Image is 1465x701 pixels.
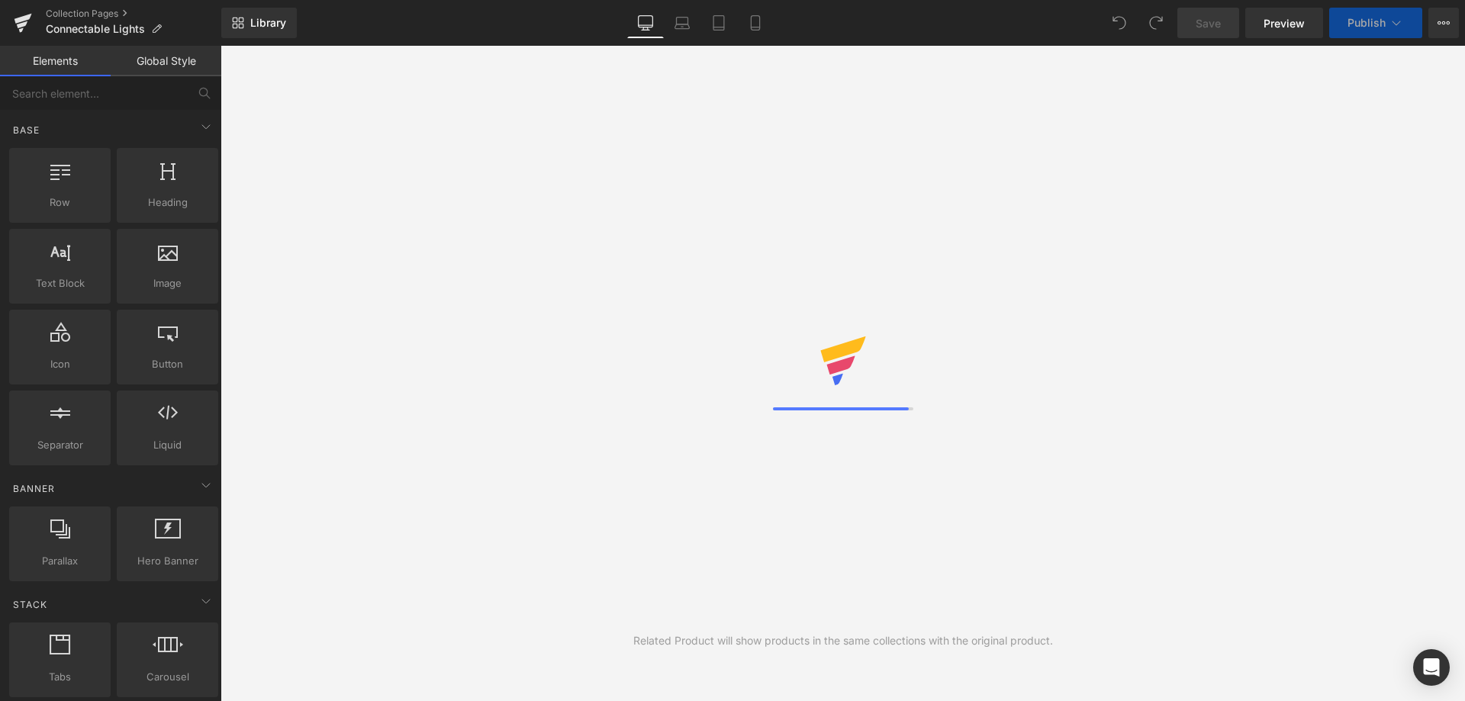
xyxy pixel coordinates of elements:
span: Library [250,16,286,30]
div: Open Intercom Messenger [1413,649,1450,686]
span: Image [121,275,214,291]
a: Collection Pages [46,8,221,20]
span: Save [1196,15,1221,31]
div: Related Product will show products in the same collections with the original product. [633,632,1053,649]
a: Desktop [627,8,664,38]
button: Publish [1329,8,1422,38]
span: Connectable Lights [46,23,145,35]
span: Hero Banner [121,553,214,569]
a: Tablet [700,8,737,38]
span: Publish [1347,17,1386,29]
a: Preview [1245,8,1323,38]
span: Heading [121,195,214,211]
span: Icon [14,356,106,372]
span: Base [11,123,41,137]
a: Laptop [664,8,700,38]
span: Button [121,356,214,372]
span: Tabs [14,669,106,685]
a: Mobile [737,8,774,38]
a: Global Style [111,46,221,76]
span: Stack [11,597,49,612]
span: Separator [14,437,106,453]
span: Carousel [121,669,214,685]
span: Banner [11,481,56,496]
button: Undo [1104,8,1135,38]
button: More [1428,8,1459,38]
span: Preview [1264,15,1305,31]
span: Parallax [14,553,106,569]
a: New Library [221,8,297,38]
span: Liquid [121,437,214,453]
button: Redo [1141,8,1171,38]
span: Text Block [14,275,106,291]
span: Row [14,195,106,211]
